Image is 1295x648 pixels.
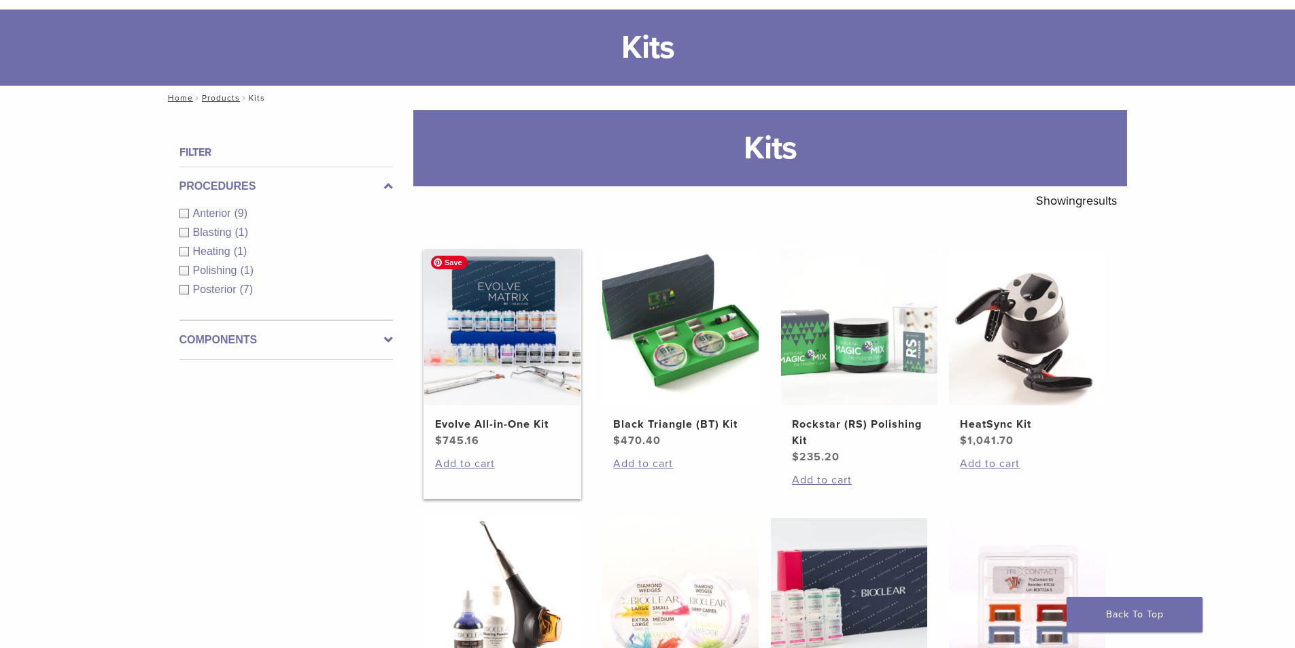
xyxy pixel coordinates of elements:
[613,434,621,447] span: $
[240,284,254,295] span: (7)
[1067,597,1203,632] a: Back To Top
[613,456,748,472] a: Add to cart: “Black Triangle (BT) Kit”
[164,93,193,103] a: Home
[179,178,393,194] label: Procedures
[960,416,1094,432] h2: HeatSync Kit
[602,249,759,405] img: Black Triangle (BT) Kit
[158,86,1137,110] nav: Kits
[431,256,468,269] span: Save
[792,472,927,488] a: Add to cart: “Rockstar (RS) Polishing Kit”
[792,450,840,464] bdi: 235.20
[240,265,254,276] span: (1)
[193,207,235,219] span: Anterior
[1036,186,1117,215] p: Showing results
[234,245,247,257] span: (1)
[193,95,202,101] span: /
[193,284,240,295] span: Posterior
[193,226,235,238] span: Blasting
[202,93,240,103] a: Products
[424,249,581,405] img: Evolve All-in-One Kit
[240,95,249,101] span: /
[792,416,927,449] h2: Rockstar (RS) Polishing Kit
[781,249,937,405] img: Rockstar (RS) Polishing Kit
[424,249,582,449] a: Evolve All-in-One KitEvolve All-in-One Kit $745.16
[413,110,1127,186] h1: Kits
[179,332,393,348] label: Components
[435,434,479,447] bdi: 745.16
[193,265,241,276] span: Polishing
[179,144,393,160] h4: Filter
[613,416,748,432] h2: Black Triangle (BT) Kit
[435,416,570,432] h2: Evolve All-in-One Kit
[235,207,248,219] span: (9)
[948,249,1107,449] a: HeatSync KitHeatSync Kit $1,041.70
[960,434,1014,447] bdi: 1,041.70
[613,434,661,447] bdi: 470.40
[435,434,443,447] span: $
[960,456,1094,472] a: Add to cart: “HeatSync Kit”
[949,249,1105,405] img: HeatSync Kit
[960,434,967,447] span: $
[780,249,939,465] a: Rockstar (RS) Polishing KitRockstar (RS) Polishing Kit $235.20
[792,450,799,464] span: $
[235,226,248,238] span: (1)
[602,249,760,449] a: Black Triangle (BT) KitBlack Triangle (BT) Kit $470.40
[193,245,234,257] span: Heating
[435,456,570,472] a: Add to cart: “Evolve All-in-One Kit”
